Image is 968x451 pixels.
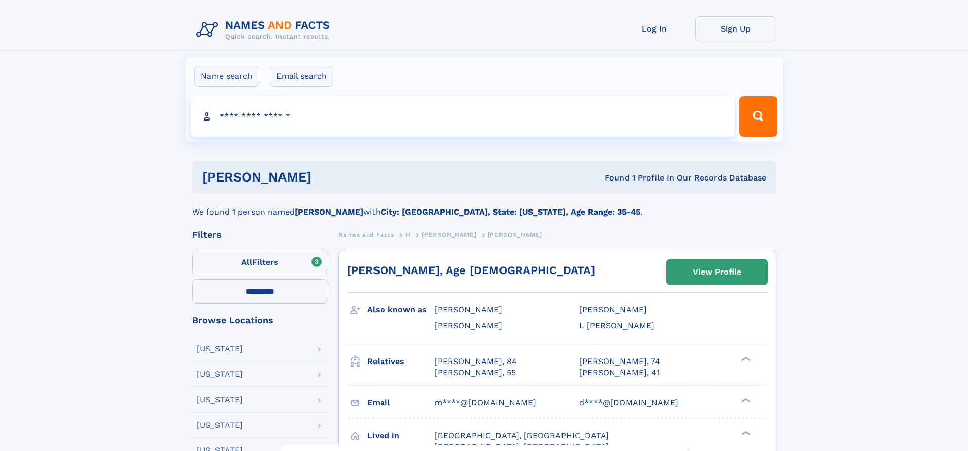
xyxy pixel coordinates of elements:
[381,207,640,217] b: City: [GEOGRAPHIC_DATA], State: [US_STATE], Age Range: 35-45
[458,172,766,184] div: Found 1 Profile In Our Records Database
[579,367,660,378] a: [PERSON_NAME], 41
[191,96,735,137] input: search input
[270,66,333,87] label: Email search
[367,301,434,318] h3: Also known as
[202,171,458,184] h1: [PERSON_NAME]
[667,260,767,284] a: View Profile
[434,356,517,367] a: [PERSON_NAME], 84
[422,228,476,241] a: [PERSON_NAME]
[197,396,243,404] div: [US_STATE]
[197,370,243,378] div: [US_STATE]
[488,231,542,238] span: [PERSON_NAME]
[579,356,660,367] a: [PERSON_NAME], 74
[422,231,476,238] span: [PERSON_NAME]
[241,257,252,267] span: All
[434,305,502,314] span: [PERSON_NAME]
[367,353,434,370] h3: Relatives
[194,66,259,87] label: Name search
[197,345,243,353] div: [US_STATE]
[739,96,777,137] button: Search Button
[367,427,434,444] h3: Lived in
[614,16,695,41] a: Log In
[434,367,516,378] a: [PERSON_NAME], 55
[405,231,411,238] span: H
[693,260,741,284] div: View Profile
[579,305,647,314] span: [PERSON_NAME]
[192,316,328,325] div: Browse Locations
[367,394,434,411] h3: Email
[739,430,751,436] div: ❯
[192,194,776,218] div: We found 1 person named with .
[192,251,328,275] label: Filters
[739,397,751,403] div: ❯
[434,431,609,440] span: [GEOGRAPHIC_DATA], [GEOGRAPHIC_DATA]
[579,321,654,330] span: L [PERSON_NAME]
[434,321,502,330] span: [PERSON_NAME]
[192,16,338,44] img: Logo Names and Facts
[338,228,394,241] a: Names and Facts
[739,355,751,362] div: ❯
[197,421,243,429] div: [US_STATE]
[347,264,595,277] a: [PERSON_NAME], Age [DEMOGRAPHIC_DATA]
[295,207,363,217] b: [PERSON_NAME]
[405,228,411,241] a: H
[192,230,328,239] div: Filters
[695,16,776,41] a: Sign Up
